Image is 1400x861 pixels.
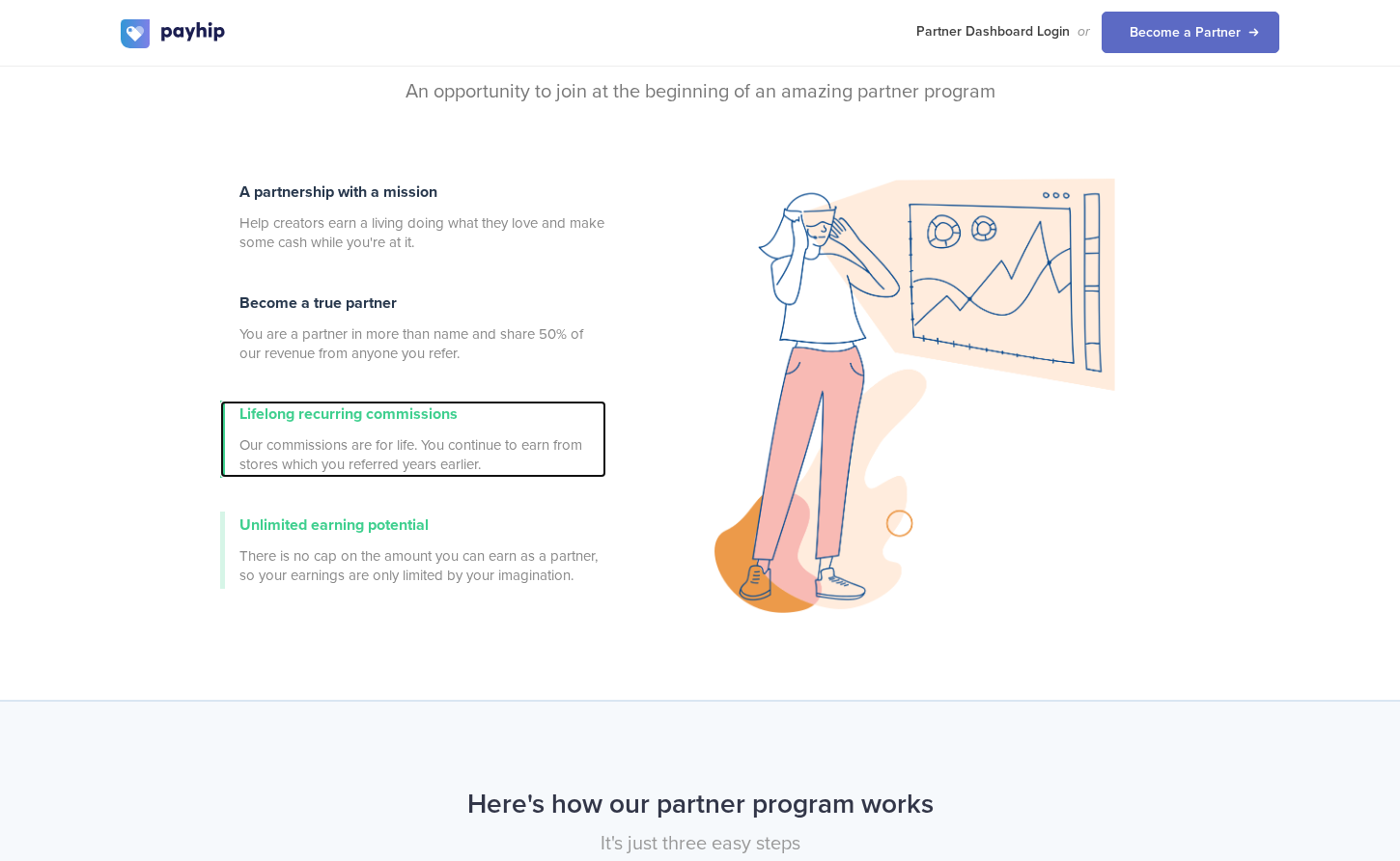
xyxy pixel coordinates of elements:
[220,290,606,367] a: Become a true partner You are a partner in more than name and share 50% of our revenue from anyon...
[1102,12,1279,53] a: Become a Partner
[239,546,606,585] span: There is no cap on the amount you can earn as a partner, so your earnings are only limited by you...
[220,512,606,589] a: Unlimited earning potential There is no cap on the amount you can earn as a partner, so your earn...
[121,78,1279,106] p: An opportunity to join at the beginning of an amazing partner program
[714,179,1115,613] img: recurring-comission.png
[239,182,437,202] span: A partnership with a mission
[121,779,1279,830] h2: Here's how our partner program works
[239,213,606,252] span: Help creators earn a living doing what they love and make some cash while you're at it.
[121,830,1279,857] p: It's just three easy steps
[220,401,606,478] a: Lifelong recurring commissions Our commissions are for life. You continue to earn from stores whi...
[239,515,429,535] span: Unlimited earning potential
[121,19,227,48] img: logo.svg
[220,179,606,256] a: A partnership with a mission Help creators earn a living doing what they love and make some cash ...
[239,435,606,474] span: Our commissions are for life. You continue to earn from stores which you referred years earlier.
[239,404,458,424] span: Lifelong recurring commissions
[239,324,606,363] span: You are a partner in more than name and share 50% of our revenue from anyone you refer.
[239,293,397,313] span: Become a true partner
